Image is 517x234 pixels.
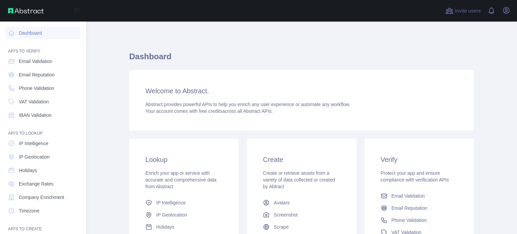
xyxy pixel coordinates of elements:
[274,211,298,218] span: Screenshot
[260,221,343,233] a: Scrape
[5,55,81,67] a: Email Validation
[19,140,48,147] span: IP Intelligence
[143,209,225,221] a: IP Geolocation
[5,218,81,232] div: API'S TO CREATE
[145,170,216,189] span: Enrich your app or service with accurate and comprehensive data from Abstract
[263,170,335,189] span: Create or retrieve assets from a variety of data collected or created by Abtract
[5,109,81,121] a: IBAN Validation
[5,178,81,190] a: Exchange Rates
[391,205,427,211] span: Email Reputation
[274,199,289,206] span: Avatars
[19,194,64,201] span: Company Enrichment
[5,191,81,203] a: Company Enrichment
[156,199,186,206] span: IP Intelligence
[5,137,81,149] a: IP Intelligence
[5,151,81,163] a: IP Geolocation
[444,5,482,16] button: Invite users
[378,202,460,214] a: Email Reputation
[391,193,425,199] span: Email Validation
[19,85,54,92] span: Phone Validation
[19,71,55,78] span: Email Reputation
[263,155,340,164] h3: Create
[5,164,81,176] a: Holidays
[381,155,458,164] h3: Verify
[129,51,474,67] h1: Dashboard
[19,154,50,160] span: IP Geolocation
[19,112,51,119] span: IBAN Validation
[5,96,81,108] a: VAT Validation
[378,190,460,202] a: Email Validation
[145,86,458,96] h3: Welcome to Abstract.
[260,197,343,209] a: Avatars
[19,58,52,65] span: Email Validation
[19,180,54,187] span: Exchange Rates
[143,221,225,233] a: Holidays
[156,224,174,230] span: Holidays
[19,167,37,174] span: Holidays
[274,224,288,230] span: Scrape
[260,209,343,221] a: Screenshot
[156,211,187,218] span: IP Geolocation
[5,40,81,54] div: API'S TO VERIFY
[5,27,81,39] a: Dashboard
[381,170,449,182] span: Protect your app and ensure compliance with verification APIs
[455,7,481,15] span: Invite users
[391,217,427,224] span: Phone Validation
[378,214,460,226] a: Phone Validation
[5,82,81,94] a: Phone Validation
[19,207,39,214] span: Timezone
[5,205,81,217] a: Timezone
[143,197,225,209] a: IP Intelligence
[145,155,222,164] h3: Lookup
[145,108,273,114] span: Your account comes with across all Abstract APIs.
[199,108,222,114] span: free credits
[19,98,49,105] span: VAT Validation
[8,8,44,13] img: Abstract API
[145,102,350,107] span: Abstract provides powerful APIs to help you enrich any user experience or automate any workflow.
[5,123,81,136] div: API'S TO LOOKUP
[5,69,81,81] a: Email Reputation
